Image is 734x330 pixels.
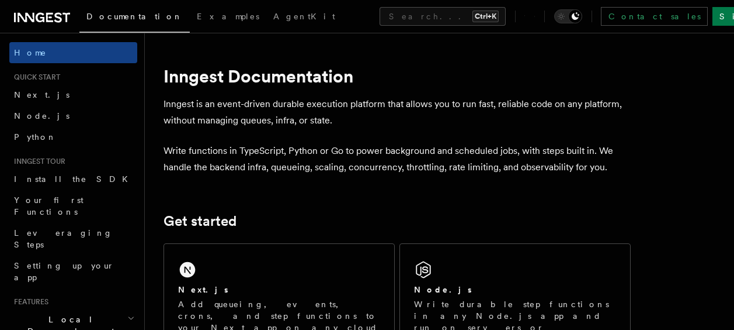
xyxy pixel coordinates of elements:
[164,66,631,87] h1: Inngest Documentation
[190,4,266,32] a: Examples
[86,12,183,21] span: Documentation
[9,105,137,126] a: Node.js
[14,47,47,59] span: Home
[164,213,236,229] a: Get started
[164,96,631,129] p: Inngest is an event-driven durable execution platform that allows you to run fast, reliable code ...
[9,222,137,255] a: Leveraging Steps
[601,7,708,26] a: Contact sales
[178,284,228,295] h2: Next.js
[14,174,135,184] span: Install the SDK
[266,4,342,32] a: AgentKit
[9,169,137,190] a: Install the SDK
[79,4,190,33] a: Documentation
[472,11,499,22] kbd: Ctrl+K
[414,284,472,295] h2: Node.js
[554,9,582,23] button: Toggle dark mode
[14,132,57,142] span: Python
[14,90,69,99] span: Next.js
[164,143,631,176] p: Write functions in TypeScript, Python or Go to power background and scheduled jobs, with steps bu...
[197,12,259,21] span: Examples
[9,157,65,166] span: Inngest tour
[9,73,60,82] span: Quick start
[14,261,114,282] span: Setting up your app
[9,255,137,288] a: Setting up your app
[9,190,137,222] a: Your first Functions
[9,42,137,63] a: Home
[380,7,506,26] button: Search...Ctrl+K
[9,126,137,147] a: Python
[14,111,69,121] span: Node.js
[273,12,335,21] span: AgentKit
[14,228,113,249] span: Leveraging Steps
[9,297,48,307] span: Features
[9,84,137,105] a: Next.js
[14,195,84,216] span: Your first Functions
